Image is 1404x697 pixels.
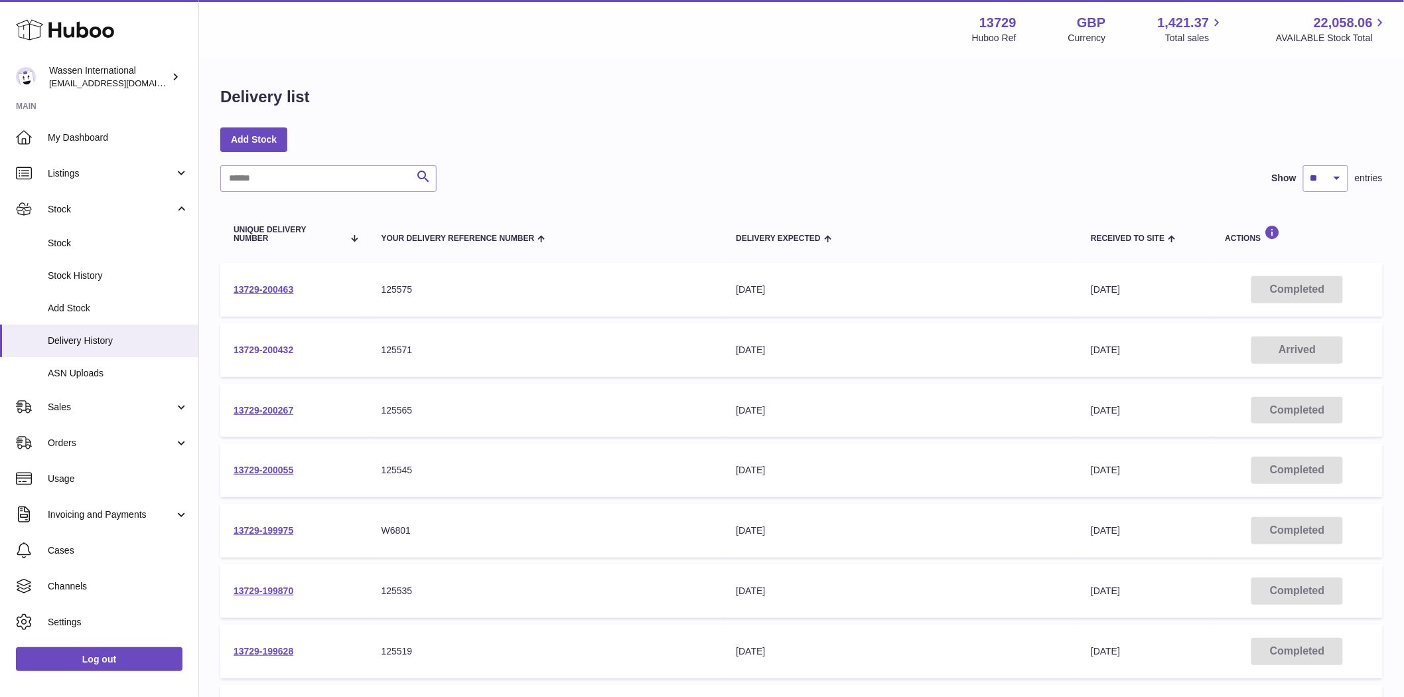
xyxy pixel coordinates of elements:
div: Currency [1068,32,1106,44]
a: Log out [16,647,182,671]
strong: 13729 [979,14,1017,32]
div: 125535 [382,585,710,597]
div: 125545 [382,464,710,477]
a: 1,421.37 Total sales [1158,14,1225,44]
div: [DATE] [736,524,1064,537]
span: [DATE] [1091,525,1120,536]
span: My Dashboard [48,131,188,144]
span: Usage [48,473,188,485]
span: Unique Delivery Number [234,226,343,243]
div: 125571 [382,344,710,356]
span: [DATE] [1091,405,1120,416]
label: Show [1272,172,1297,185]
div: [DATE] [736,344,1064,356]
div: [DATE] [736,585,1064,597]
img: internationalsupplychain@wassen.com [16,67,36,87]
span: [DATE] [1091,585,1120,596]
span: Received to Site [1091,234,1164,243]
a: 13729-199628 [234,646,293,657]
span: Your Delivery Reference Number [382,234,535,243]
span: Invoicing and Payments [48,508,175,521]
div: Huboo Ref [972,32,1017,44]
strong: GBP [1077,14,1105,32]
div: W6801 [382,524,710,537]
span: entries [1355,172,1383,185]
a: 13729-200463 [234,284,293,295]
span: AVAILABLE Stock Total [1276,32,1388,44]
span: Stock [48,237,188,250]
span: ASN Uploads [48,367,188,380]
a: 22,058.06 AVAILABLE Stock Total [1276,14,1388,44]
div: [DATE] [736,404,1064,417]
a: 13729-200432 [234,345,293,355]
span: Delivery History [48,335,188,347]
div: 125565 [382,404,710,417]
span: [EMAIL_ADDRESS][DOMAIN_NAME] [49,78,195,88]
span: Stock [48,203,175,216]
a: Add Stock [220,127,287,151]
a: 13729-199870 [234,585,293,596]
span: Orders [48,437,175,449]
div: 125519 [382,645,710,658]
span: Add Stock [48,302,188,315]
span: Stock History [48,270,188,282]
div: Actions [1226,225,1369,243]
div: 125575 [382,283,710,296]
span: [DATE] [1091,646,1120,657]
span: [DATE] [1091,284,1120,295]
span: Channels [48,580,188,593]
a: 13729-200055 [234,465,293,475]
a: 13729-200267 [234,405,293,416]
a: 13729-199975 [234,525,293,536]
div: [DATE] [736,645,1064,658]
div: [DATE] [736,464,1064,477]
h1: Delivery list [220,86,310,108]
span: 22,058.06 [1314,14,1373,32]
div: Wassen International [49,64,169,90]
span: Delivery Expected [736,234,820,243]
span: 1,421.37 [1158,14,1210,32]
span: Cases [48,544,188,557]
span: Listings [48,167,175,180]
div: [DATE] [736,283,1064,296]
span: Sales [48,401,175,414]
span: [DATE] [1091,465,1120,475]
span: Settings [48,616,188,629]
span: [DATE] [1091,345,1120,355]
span: Total sales [1165,32,1224,44]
